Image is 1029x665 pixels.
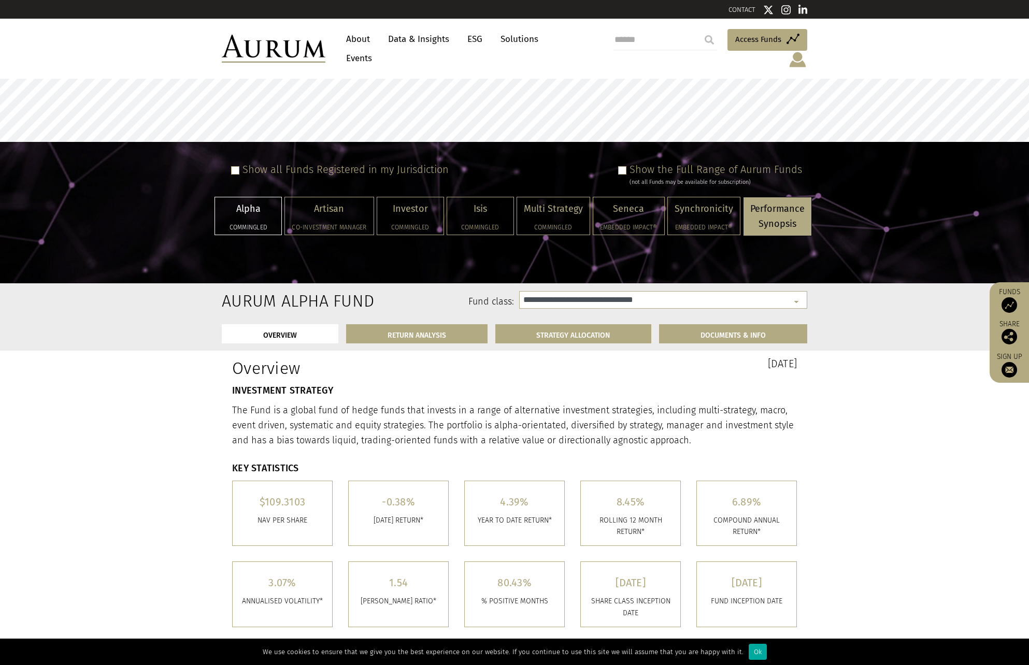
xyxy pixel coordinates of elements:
span: Access Funds [735,33,781,46]
img: account-icon.svg [788,51,807,68]
input: Submit [699,30,720,50]
img: Share this post [1002,329,1017,344]
p: ROLLING 12 MONTH RETURN* [589,515,673,538]
p: ANNUALISED VOLATILITY* [240,596,324,607]
p: Performance Synopsis [750,201,805,232]
p: Synchronicity [675,201,733,216]
h5: 4.39% [473,497,556,507]
label: Show all Funds Registered in my Jurisdiction [242,163,449,176]
img: Instagram icon [781,5,791,15]
p: Artisan [292,201,366,216]
p: [DATE] RETURN* [356,515,440,526]
h5: Commingled [454,224,507,230]
a: DOCUMENTS & INFO [659,324,807,343]
a: Funds [995,287,1024,313]
a: RETURN ANALYSIS [346,324,488,343]
p: FUND INCEPTION DATE [705,596,789,607]
h5: Embedded Impact® [675,224,733,230]
p: Nav per share [240,515,324,526]
h5: [DATE] [705,577,789,588]
p: SHARE CLASS INCEPTION DATE [589,596,673,619]
a: ESG [462,30,488,49]
div: (not all Funds may be available for subscription) [630,178,802,187]
p: YEAR TO DATE RETURN* [473,515,556,526]
a: STRATEGY ALLOCATION [495,324,652,343]
a: About [341,30,375,49]
div: Share [995,321,1024,344]
h5: [DATE] [589,577,673,588]
h5: 1.54 [356,577,440,588]
p: [PERSON_NAME] RATIO* [356,596,440,607]
p: Multi Strategy [524,201,583,216]
p: The Fund is a global fund of hedge funds that invests in a range of alternative investment strate... [232,403,797,447]
label: Fund class: [322,295,514,309]
p: Isis [454,201,507,216]
a: Access Funds [727,29,807,51]
img: Aurum [222,35,325,63]
h5: Co-investment Manager [292,224,366,230]
p: Investor [384,201,437,216]
p: Alpha [222,201,275,216]
h1: Overview [232,358,507,378]
h5: Commingled [384,224,437,230]
a: Solutions [495,30,544,49]
strong: INVESTMENT STRATEGY [232,385,333,396]
h5: $109.3103 [240,497,324,507]
img: Linkedin icon [798,5,808,15]
img: Sign up to our newsletter [1002,362,1017,378]
h5: 3.07% [240,577,324,588]
p: Seneca [600,201,658,216]
h2: Aurum Alpha Fund [222,291,306,311]
p: % POSITIVE MONTHS [473,596,556,607]
p: COMPOUND ANNUAL RETURN* [705,515,789,538]
label: Show the Full Range of Aurum Funds [630,163,802,176]
h5: Embedded Impact® [600,224,658,230]
h5: -0.38% [356,497,440,507]
h5: Commingled [524,224,583,230]
h5: Commingled [222,224,275,230]
h3: [DATE] [522,358,797,369]
img: Twitter icon [763,5,774,15]
a: Sign up [995,352,1024,378]
h5: 6.89% [705,497,789,507]
h5: 8.45% [589,497,673,507]
img: Access Funds [1002,297,1017,313]
h5: 80.43% [473,577,556,588]
div: Ok [749,644,767,660]
a: Data & Insights [383,30,454,49]
a: CONTACT [728,6,755,13]
a: Events [341,49,372,68]
strong: KEY STATISTICS [232,462,299,474]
